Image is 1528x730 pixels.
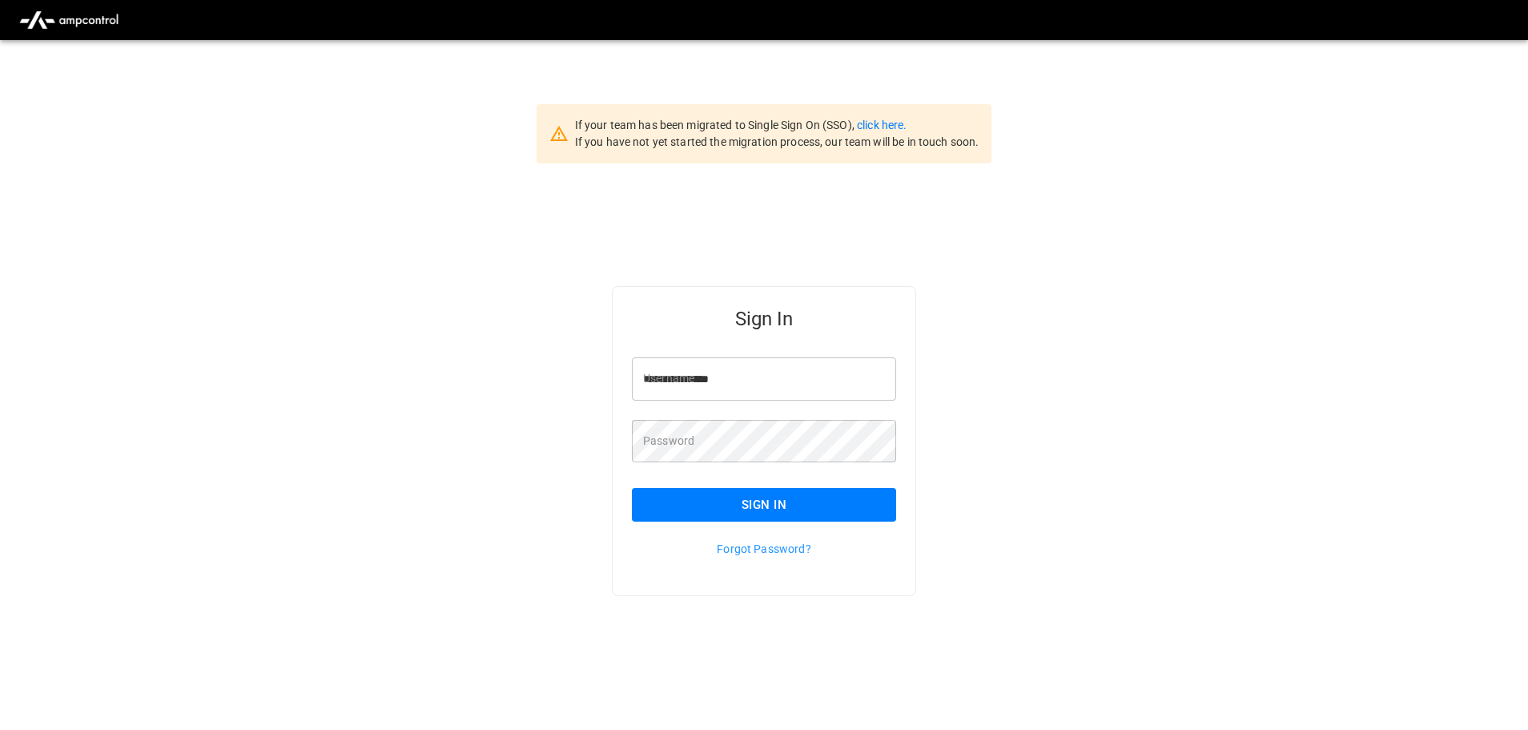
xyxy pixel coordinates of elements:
span: If you have not yet started the migration process, our team will be in touch soon. [575,135,979,148]
p: Forgot Password? [632,541,896,557]
h5: Sign In [632,306,896,332]
span: If your team has been migrated to Single Sign On (SSO), [575,119,857,131]
img: ampcontrol.io logo [13,5,125,35]
button: Sign In [632,488,896,522]
a: click here. [857,119,907,131]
